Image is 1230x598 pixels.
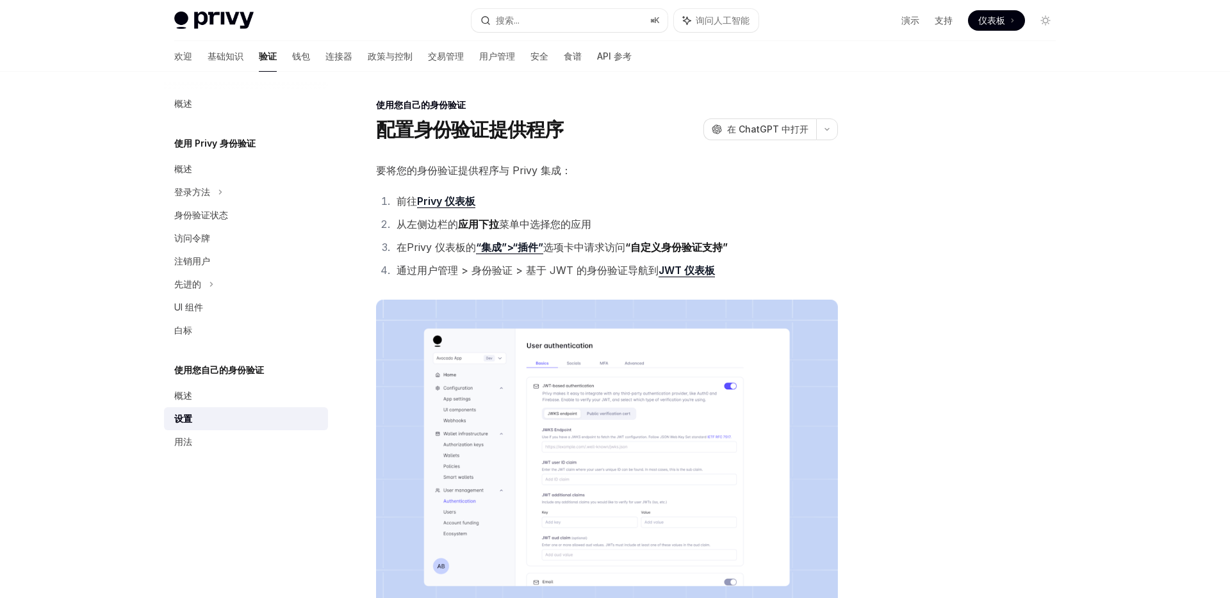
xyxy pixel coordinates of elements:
[496,15,520,26] font: 搜索...
[935,15,953,26] font: 支持
[174,390,192,401] font: 概述
[428,51,464,61] font: 交易管理
[174,232,210,243] font: 访问令牌
[259,51,277,61] font: 验证
[584,241,625,254] font: 请求访问
[164,430,328,453] a: 用法
[654,15,660,25] font: K
[164,92,328,115] a: 概述
[164,407,328,430] a: 设置
[479,41,515,72] a: 用户管理
[650,15,654,25] font: ⌘
[703,118,816,140] button: 在 ChatGPT 中打开
[471,9,668,32] button: 搜索...⌘K
[417,195,475,208] a: Privy 仪表板
[968,10,1025,31] a: 仪表板
[397,218,458,230] font: 从左侧边栏的
[174,255,210,266] font: 注销用户
[530,41,548,72] a: 安全
[174,41,192,72] a: 欢迎
[543,241,584,254] font: 选项卡中
[564,51,582,61] font: 食谱
[174,138,256,149] font: 使用 Privy 身份验证
[376,164,571,177] font: 要将您的身份验证提供程序与 Privy 集成：
[458,218,499,230] font: 应用下拉
[208,41,243,72] a: 基础知识
[428,41,464,72] a: 交易管理
[174,364,264,375] font: 使用您自己的身份验证
[174,12,254,29] img: 灯光标志
[174,413,192,424] font: 设置
[164,227,328,250] a: 访问令牌
[174,436,192,447] font: 用法
[628,264,659,277] font: 导航到
[901,14,919,27] a: 演示
[564,41,582,72] a: 食谱
[479,51,515,61] font: 用户管理
[164,384,328,407] a: 概述
[530,51,548,61] font: 安全
[164,296,328,319] a: UI 组件
[292,41,310,72] a: 钱包
[292,51,310,61] font: 钱包
[174,279,201,289] font: 先进的
[659,264,715,277] a: JWT 仪表板
[174,186,210,197] font: 登录方法
[174,325,192,335] font: 白标
[376,118,564,141] font: 配置身份验证提供程序
[935,14,953,27] a: 支持
[174,209,228,220] font: 身份验证状态
[597,41,632,72] a: API 参考
[208,51,243,61] font: 基础知识
[368,51,413,61] font: 政策与控制
[174,302,203,312] font: UI 组件
[727,124,808,134] font: 在 ChatGPT 中打开
[597,51,632,61] font: API 参考
[499,218,591,230] font: 菜单中选择您的应用
[174,163,192,174] font: 概述
[397,195,417,207] font: 前往
[674,9,758,32] button: 询问人工智能
[325,41,352,72] a: 连接器
[325,51,352,61] font: 连接器
[174,98,192,109] font: 概述
[1035,10,1056,31] button: 切换暗模式
[476,241,543,254] a: “集成”>“插件”
[174,51,192,61] font: 欢迎
[164,158,328,181] a: 概述
[368,41,413,72] a: 政策与控制
[164,250,328,273] a: 注销用户
[978,15,1005,26] font: 仪表板
[164,319,328,342] a: 白标
[397,241,476,254] font: 在Privy 仪表板的
[901,15,919,26] font: 演示
[625,241,728,254] font: “自定义身份验证支持”
[397,264,628,277] font: 通过用户管理 > 身份验证 > 基于 JWT 的身份验证
[259,41,277,72] a: 验证
[376,99,466,110] font: 使用您自己的身份验证
[696,15,750,26] font: 询问人工智能
[164,204,328,227] a: 身份验证状态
